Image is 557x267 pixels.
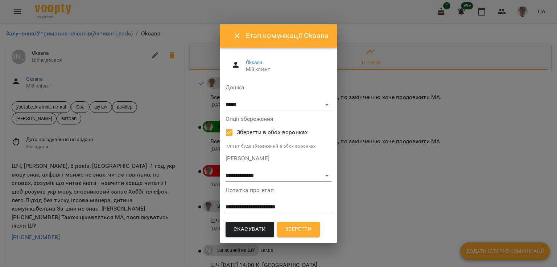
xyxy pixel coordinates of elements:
p: Клієнт буде збережений в обох воронках [226,143,331,150]
span: Зберегти в обох воронках [237,128,308,137]
h6: Етап комунікації Oksana [246,30,329,41]
label: Опції збереження [226,116,331,122]
span: Скасувати [234,225,266,234]
button: Зберегти [277,222,320,237]
a: Oksana [246,59,263,65]
label: [PERSON_NAME] [226,156,331,161]
label: Нотатка про етап [226,187,331,193]
span: Зберегти [285,225,312,234]
span: Мій клієнт [246,66,326,73]
label: Дошка [226,85,331,90]
button: Close [228,27,246,44]
button: Скасувати [226,222,274,237]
